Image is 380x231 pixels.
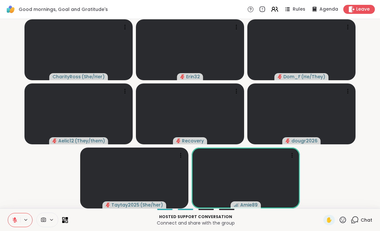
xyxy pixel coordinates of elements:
p: Hosted support conversation [72,214,319,220]
span: ( She/Her ) [81,73,105,80]
span: audio-muted [52,139,57,143]
img: ShareWell Logomark [5,4,16,15]
span: Taytay2025 [111,202,139,208]
span: Amie89 [240,202,258,208]
span: ( She/her ) [140,202,163,208]
span: Chat [361,217,372,223]
span: ( He/They ) [301,73,325,80]
span: ✋ [326,216,332,224]
span: Leave [356,6,370,13]
span: Dom_F [283,73,300,80]
span: audio-muted [180,74,185,79]
span: dougr2026 [291,138,318,144]
span: CharityRoss [52,73,81,80]
span: audio-muted [278,74,282,79]
span: Recovery [182,138,204,144]
span: Good mornings, Goal and Gratitude's [19,6,108,13]
p: Connect and share with the group [72,220,319,226]
span: Agenda [319,6,338,13]
span: ( They/them ) [75,138,105,144]
span: Aelic12 [58,138,74,144]
span: audio-muted [286,139,290,143]
span: Erin32 [186,73,200,80]
span: audio-muted [176,139,181,143]
span: Rules [293,6,305,13]
span: audio-muted [106,203,110,207]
